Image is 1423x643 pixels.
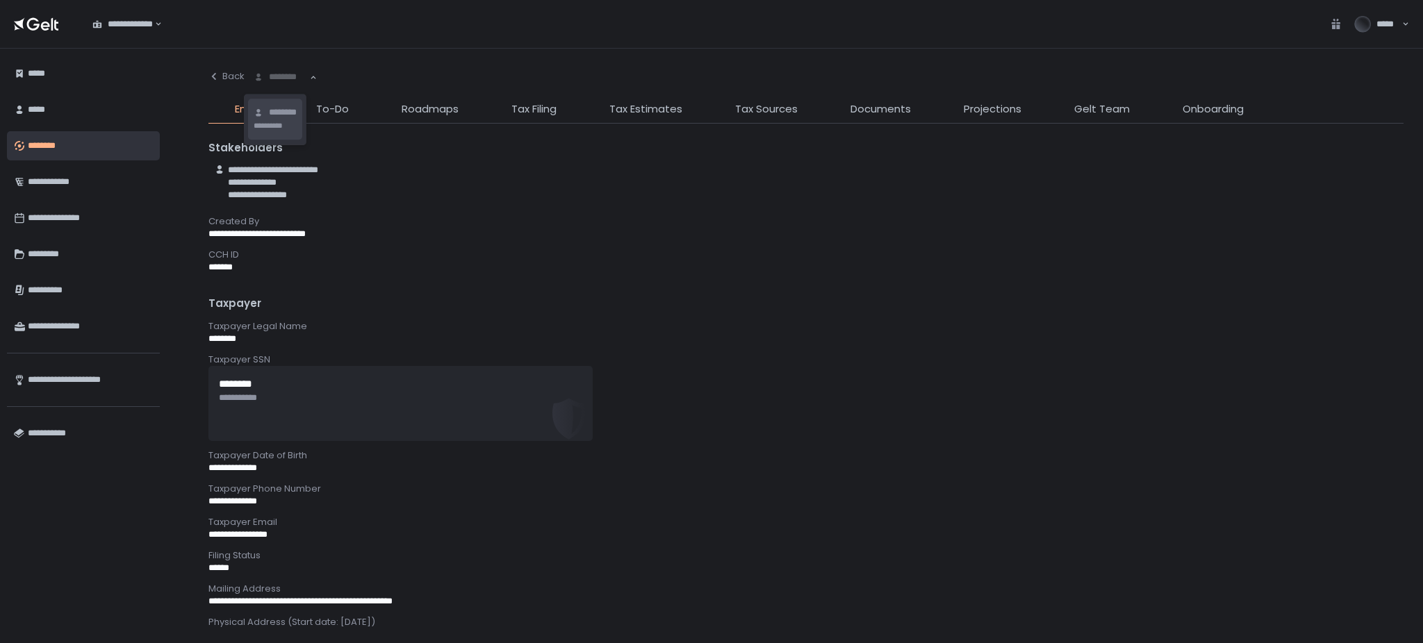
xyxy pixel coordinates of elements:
[402,101,459,117] span: Roadmaps
[208,215,1404,228] div: Created By
[316,101,349,117] span: To-Do
[208,449,1404,462] div: Taxpayer Date of Birth
[208,70,245,83] div: Back
[208,549,1404,562] div: Filing Status
[208,583,1404,595] div: Mailing Address
[208,62,245,90] button: Back
[245,62,317,92] div: Search for option
[964,101,1021,117] span: Projections
[208,296,1404,312] div: Taxpayer
[511,101,557,117] span: Tax Filing
[235,101,263,117] span: Entity
[1074,101,1130,117] span: Gelt Team
[208,140,1404,156] div: Stakeholders
[208,249,1404,261] div: CCH ID
[208,483,1404,495] div: Taxpayer Phone Number
[1183,101,1244,117] span: Onboarding
[735,101,798,117] span: Tax Sources
[208,353,1404,366] div: Taxpayer SSN
[609,101,682,117] span: Tax Estimates
[254,70,309,84] input: Search for option
[208,516,1404,528] div: Taxpayer Email
[83,10,162,39] div: Search for option
[153,17,154,31] input: Search for option
[208,616,1404,628] div: Physical Address (Start date: [DATE])
[208,320,1404,333] div: Taxpayer Legal Name
[850,101,911,117] span: Documents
